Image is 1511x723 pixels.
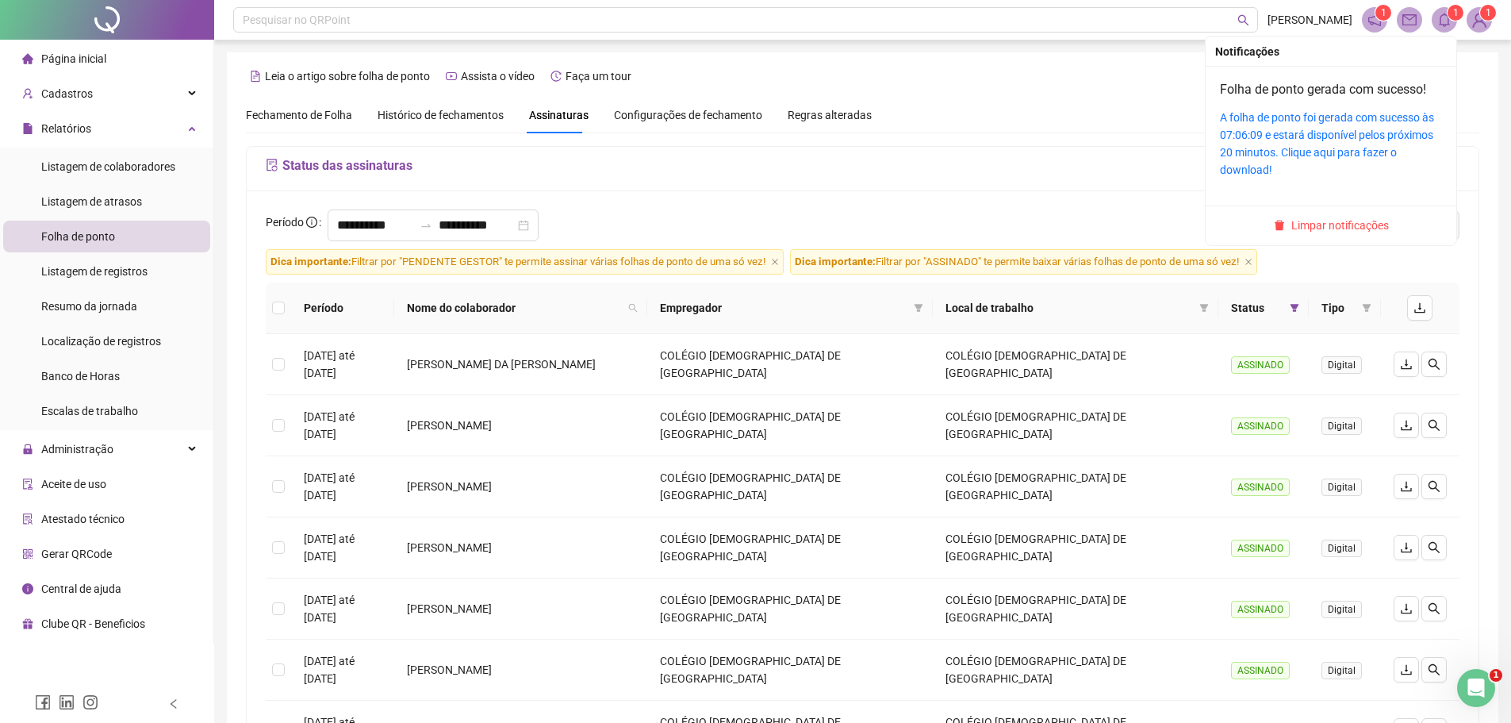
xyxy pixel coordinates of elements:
[41,370,120,383] span: Banco de Horas
[628,303,638,313] span: search
[1220,82,1426,97] a: Folha de ponto gerada com sucesso!
[461,70,535,83] span: Assista o vídeo
[1400,480,1413,493] span: download
[59,694,75,710] span: linkedin
[41,513,125,525] span: Atestado técnico
[1448,5,1463,21] sup: 1
[1231,356,1290,374] span: ASSINADO
[41,195,142,208] span: Listagem de atrasos
[394,395,647,456] td: [PERSON_NAME]
[1457,669,1495,707] iframe: Intercom live chat
[291,395,394,456] td: [DATE] até [DATE]
[1467,8,1491,32] img: 13968
[1428,480,1440,493] span: search
[41,160,175,173] span: Listagem de colaboradores
[291,517,394,579] td: [DATE] até [DATE]
[22,444,33,455] span: lock
[266,216,304,229] span: Período
[1400,419,1413,432] span: download
[22,123,33,134] span: file
[41,335,161,348] span: Localização de registros
[394,579,647,640] td: [PERSON_NAME]
[41,617,145,630] span: Clube QR - Beneficios
[266,159,278,171] span: file-sync
[266,249,784,275] span: Filtrar por "PENDENTE GESTOR" te permite assinar várias folhas de ponto de uma só vez!
[246,109,352,121] span: Fechamento de Folha
[1321,356,1362,374] span: Digital
[945,299,1193,317] span: Local de trabalho
[1199,303,1209,313] span: filter
[1428,663,1440,676] span: search
[41,300,137,313] span: Resumo da jornada
[394,456,647,517] td: [PERSON_NAME]
[647,579,933,640] td: COLÉGIO [DEMOGRAPHIC_DATA] DE [GEOGRAPHIC_DATA]
[1196,296,1212,320] span: filter
[1486,7,1491,18] span: 1
[1413,302,1426,314] span: download
[250,71,261,82] span: file-text
[795,256,876,267] span: Dica importante:
[378,109,504,121] span: Histórico de fechamentos
[1321,479,1362,496] span: Digital
[22,618,33,629] span: gift
[1267,216,1395,235] button: Limpar notificações
[1231,662,1290,679] span: ASSINADO
[1290,303,1299,313] span: filter
[1362,303,1371,313] span: filter
[41,478,106,490] span: Aceite de uso
[1400,663,1413,676] span: download
[647,517,933,579] td: COLÉGIO [DEMOGRAPHIC_DATA] DE [GEOGRAPHIC_DATA]
[22,53,33,64] span: home
[1287,296,1302,320] span: filter
[660,299,907,317] span: Empregador
[933,517,1218,579] td: COLÉGIO [DEMOGRAPHIC_DATA] DE [GEOGRAPHIC_DATA]
[22,513,33,525] span: solution
[1244,258,1252,266] span: close
[265,70,430,83] span: Leia o artigo sobre folha de ponto
[625,296,641,320] span: search
[933,640,1218,701] td: COLÉGIO [DEMOGRAPHIC_DATA] DE [GEOGRAPHIC_DATA]
[1428,419,1440,432] span: search
[1215,43,1447,60] div: Notificações
[41,443,113,456] span: Administração
[1291,217,1389,234] span: Limpar notificações
[788,110,872,121] span: Regras alteradas
[394,334,647,395] td: [PERSON_NAME] DA [PERSON_NAME]
[394,517,647,579] td: [PERSON_NAME]
[914,303,923,313] span: filter
[41,548,112,560] span: Gerar QRCode
[168,698,179,710] span: left
[22,88,33,99] span: user-add
[647,640,933,701] td: COLÉGIO [DEMOGRAPHIC_DATA] DE [GEOGRAPHIC_DATA]
[1237,14,1249,26] span: search
[41,265,148,278] span: Listagem de registros
[1220,111,1434,176] a: A folha de ponto foi gerada com sucesso às 07:06:09 e estará disponível pelos próximos 20 minutos...
[306,217,317,228] span: info-circle
[647,456,933,517] td: COLÉGIO [DEMOGRAPHIC_DATA] DE [GEOGRAPHIC_DATA]
[291,334,394,395] td: [DATE] até [DATE]
[1400,541,1413,554] span: download
[1321,540,1362,557] span: Digital
[933,579,1218,640] td: COLÉGIO [DEMOGRAPHIC_DATA] DE [GEOGRAPHIC_DATA]
[1231,601,1290,618] span: ASSINADO
[1480,5,1496,21] sup: Atualize o seu contato no menu Meus Dados
[35,694,51,710] span: facebook
[933,334,1218,395] td: COLÉGIO [DEMOGRAPHIC_DATA] DE [GEOGRAPHIC_DATA]
[1321,299,1356,317] span: Tipo
[647,395,933,456] td: COLÉGIO [DEMOGRAPHIC_DATA] DE [GEOGRAPHIC_DATA]
[41,583,121,595] span: Central de ajuda
[41,87,93,100] span: Cadastros
[1381,7,1386,18] span: 1
[291,640,394,701] td: [DATE] até [DATE]
[1428,541,1440,554] span: search
[1231,479,1290,496] span: ASSINADO
[1231,540,1290,557] span: ASSINADO
[82,694,98,710] span: instagram
[1274,220,1285,231] span: delete
[41,122,91,135] span: Relatórios
[1231,417,1290,435] span: ASSINADO
[22,479,33,490] span: audit
[270,256,351,267] span: Dica importante:
[1375,5,1391,21] sup: 1
[1453,7,1459,18] span: 1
